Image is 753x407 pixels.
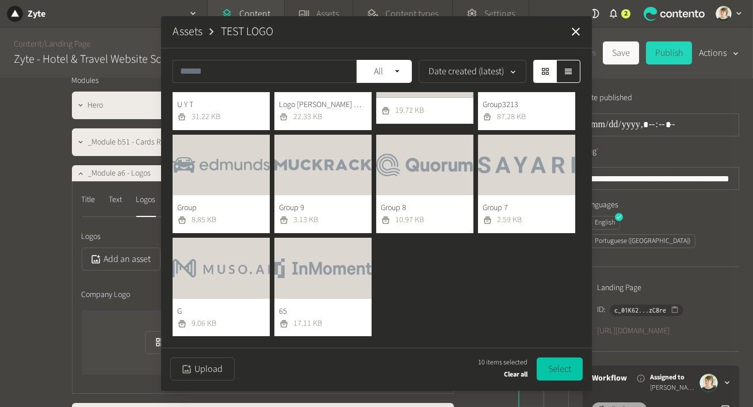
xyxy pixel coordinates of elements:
[366,64,392,78] span: All
[221,23,273,40] button: TEST LOGO
[419,60,526,83] button: Date created (latest)
[170,357,235,381] button: Upload
[173,23,202,40] button: Assets
[357,60,412,83] button: All
[478,357,528,368] span: 10 items selected
[537,357,583,381] button: Select
[504,368,528,382] button: Clear all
